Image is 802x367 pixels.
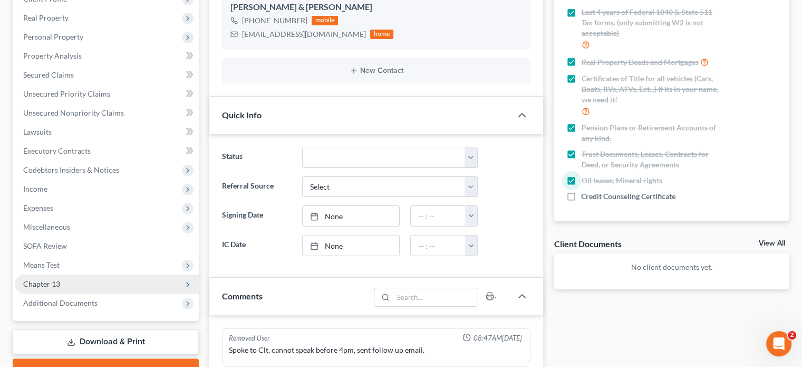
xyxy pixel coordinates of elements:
[217,147,296,168] label: Status
[23,241,67,250] span: SOFA Review
[759,240,785,247] a: View All
[581,191,675,202] span: Credit Counseling Certificate
[242,15,307,26] div: [PHONE_NUMBER]
[23,260,60,269] span: Means Test
[230,1,522,14] div: [PERSON_NAME] & [PERSON_NAME]
[370,30,393,39] div: home
[766,331,791,356] iframe: Intercom live chat
[15,65,199,84] a: Secured Claims
[15,103,199,123] a: Unsecured Nonpriority Claims
[23,13,69,22] span: Real Property
[411,206,466,226] input: -- : --
[23,32,83,41] span: Personal Property
[15,237,199,256] a: SOFA Review
[23,222,70,231] span: Miscellaneous
[230,67,522,75] button: New Contact
[554,238,621,249] div: Client Documents
[562,262,781,272] p: No client documents yet.
[13,330,199,354] a: Download & Print
[23,279,60,288] span: Chapter 13
[581,175,662,186] span: Oil leases, Mineral rights
[217,205,296,227] label: Signing Date
[581,123,721,144] span: Pension Plans or Retirement Accounts of any kind.
[217,176,296,197] label: Referral Source
[581,73,721,105] span: Certificates of Title for all vehicles (Cars, Boats, RVs, ATVs, Ect...) If its in your name, we n...
[222,110,262,120] span: Quick Info
[15,123,199,142] a: Lawsuits
[23,51,82,60] span: Property Analysis
[222,291,263,301] span: Comments
[581,7,721,39] span: Last 4 years of Federal 1040 & State 511 Tax forms. (only submitting W2 is not acceptable)
[217,235,296,256] label: IC Date
[23,108,124,117] span: Unsecured Nonpriority Claims
[23,184,47,193] span: Income
[788,331,796,340] span: 2
[23,203,53,212] span: Expenses
[23,127,52,136] span: Lawsuits
[23,146,91,155] span: Executory Contracts
[242,29,366,40] div: [EMAIL_ADDRESS][DOMAIN_NAME]
[581,149,721,170] span: Trust Documents, Leases, Contracts for Deed, or Security Agreements
[229,345,524,355] div: Spoke to Clt, cannot speak before 4pm, sent follow up email.
[581,57,698,68] span: Real Property Deeds and Mortgages
[229,333,270,343] div: Removed User
[312,16,338,25] div: mobile
[303,206,400,226] a: None
[393,288,477,306] input: Search...
[303,236,400,256] a: None
[15,84,199,103] a: Unsecured Priority Claims
[23,165,119,174] span: Codebtors Insiders & Notices
[473,333,521,343] span: 08:47AM[DATE]
[23,298,98,307] span: Additional Documents
[15,142,199,161] a: Executory Contracts
[15,46,199,65] a: Property Analysis
[23,89,110,98] span: Unsecured Priority Claims
[411,236,466,256] input: -- : --
[23,70,74,79] span: Secured Claims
